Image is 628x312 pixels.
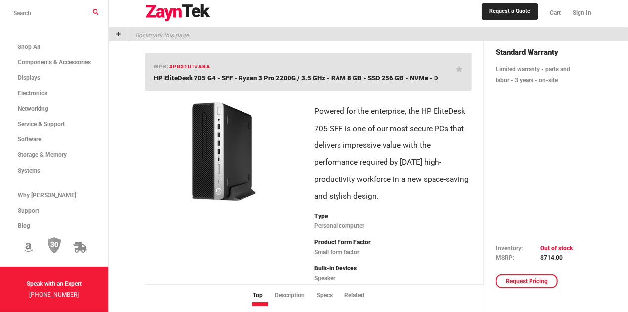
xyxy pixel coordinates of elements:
[27,280,82,287] strong: Speak with an Expert
[314,273,472,284] p: Speaker
[18,44,40,50] span: Shop All
[18,207,39,214] span: Support
[18,151,67,158] span: Storage & Memory
[540,245,573,252] span: Out of stock
[544,2,567,24] a: Cart
[18,223,30,229] span: Blog
[314,103,472,205] p: Powered for the enterprise, the HP EliteDesk 705 SFF is one of our most secure PCs that delivers ...
[496,244,540,253] td: Inventory
[496,253,540,263] td: MSRP
[18,105,48,112] span: Networking
[567,2,592,24] a: Sign In
[169,64,210,69] span: 4PG31UT#ABA
[275,291,317,300] li: Description
[129,28,189,41] p: Bookmark this page
[314,211,472,222] p: Type
[18,192,76,199] span: Why [PERSON_NAME]
[314,221,472,231] p: Personal computer
[253,291,275,300] li: Top
[151,97,297,206] img: 4PG31UT#ABA -- HP EliteDesk 705 G4 - SFF - Ryzen 3 Pro 2200G / 3.5 GHz - RAM 8 GB - SSD 256 GB - ...
[314,237,472,248] p: Product Form Factor
[314,263,472,274] p: Built-in Devices
[317,291,344,300] li: Specs
[314,247,472,258] p: Small form factor
[18,136,41,143] span: Software
[344,291,376,300] li: Related
[18,59,91,66] span: Components & Accessories
[550,9,561,16] span: Cart
[145,4,211,22] img: logo
[154,63,210,71] h6: mpn:
[48,237,61,254] img: 30 Day Return Policy
[18,74,40,81] span: Displays
[496,64,574,86] p: Limited warranty - parts and labor - 3 years - on-site
[30,291,79,298] a: [PHONE_NUMBER]
[496,274,558,288] a: Request Pricing
[18,167,40,174] span: Systems
[18,121,65,128] span: Service & Support
[496,47,574,62] h4: Standard Warranty
[18,90,47,97] span: Electronics
[482,3,538,19] a: Request a Quote
[540,253,573,263] td: $714.00
[154,74,439,82] span: HP EliteDesk 705 G4 - SFF - Ryzen 3 Pro 2200G / 3.5 GHz - RAM 8 GB - SSD 256 GB - NVMe - D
